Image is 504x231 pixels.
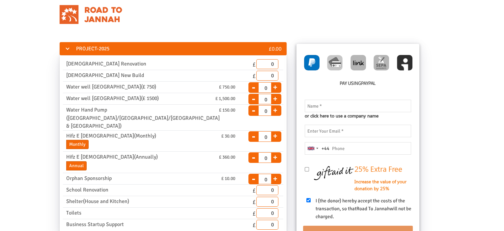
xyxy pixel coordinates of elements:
strong: Increase the value of your donation by 25% [354,178,406,192]
label: Annual [66,161,87,170]
span: £ 10.00 [221,175,235,182]
span: £ [252,185,256,195]
img: CardCollection [327,55,343,70]
span: £ [252,71,256,81]
div: Toilets [61,209,182,217]
button: + [271,105,279,114]
h2: 25% Extra Free [354,163,411,174]
span: £ [252,197,256,207]
button: + [271,130,279,140]
label: PayPal [361,80,376,87]
button: + [271,93,279,102]
label: Monthly [66,140,89,149]
div: Water well [GEOGRAPHIC_DATA](£ 1500) [61,94,182,103]
div: PROJECT-2025 [60,42,244,55]
img: Gift Aid [314,166,353,180]
span: £ 30.00 [221,133,235,140]
button: - [249,78,259,88]
div: School Renovation [61,186,182,194]
img: GC_InstantBankPay [397,55,412,70]
div: [DEMOGRAPHIC_DATA] New Build [61,71,182,80]
button: - [249,148,259,158]
input: Phone [305,142,411,155]
div: Orphan Sponsorship [61,174,182,183]
button: - [249,90,259,99]
span: £ [252,208,256,218]
span: £ 1,500.00 [215,95,235,102]
span: Road To Jannah [356,206,390,212]
img: Link [350,55,366,70]
button: - [249,170,259,179]
span: £ 150.00 [219,107,235,114]
button: - [249,127,259,137]
span: £0.00 [269,45,282,52]
button: - [249,101,259,111]
span: £ 750.00 [219,84,235,91]
span: I (the donor) hereby accept the costs of the transaction, so that will not be charged. [316,198,411,219]
div: Shelter(House and Kitchen) [61,197,182,206]
input: Enter Your Email * [305,125,411,137]
div: Water well [GEOGRAPHIC_DATA](£ 750) [61,83,182,91]
div: Water Hand Pump ([GEOGRAPHIC_DATA]/[GEOGRAPHIC_DATA]/[GEOGRAPHIC_DATA] & [GEOGRAPHIC_DATA]) [61,106,182,130]
span: £ [252,220,256,230]
span: or click here to use a company name [305,112,378,119]
span: £ [252,59,256,69]
button: + [271,82,279,91]
button: Selected country [305,142,329,154]
div: Hifz E [DEMOGRAPHIC_DATA](Annually) [61,153,182,161]
input: Gift Aid [305,167,309,171]
div: Business Startup Support [61,220,182,229]
img: GOCARDLESS [374,55,389,70]
h6: Pay using [303,80,413,90]
div: +44 [322,145,329,152]
button: + [271,152,279,161]
button: + [271,173,279,182]
span: £ 360.00 [219,154,235,161]
img: PayPal [304,55,320,70]
div: Hifz E [DEMOGRAPHIC_DATA](Monthly) [61,132,182,140]
input: Name * [305,100,411,112]
div: [DEMOGRAPHIC_DATA] Renovation [61,60,182,68]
